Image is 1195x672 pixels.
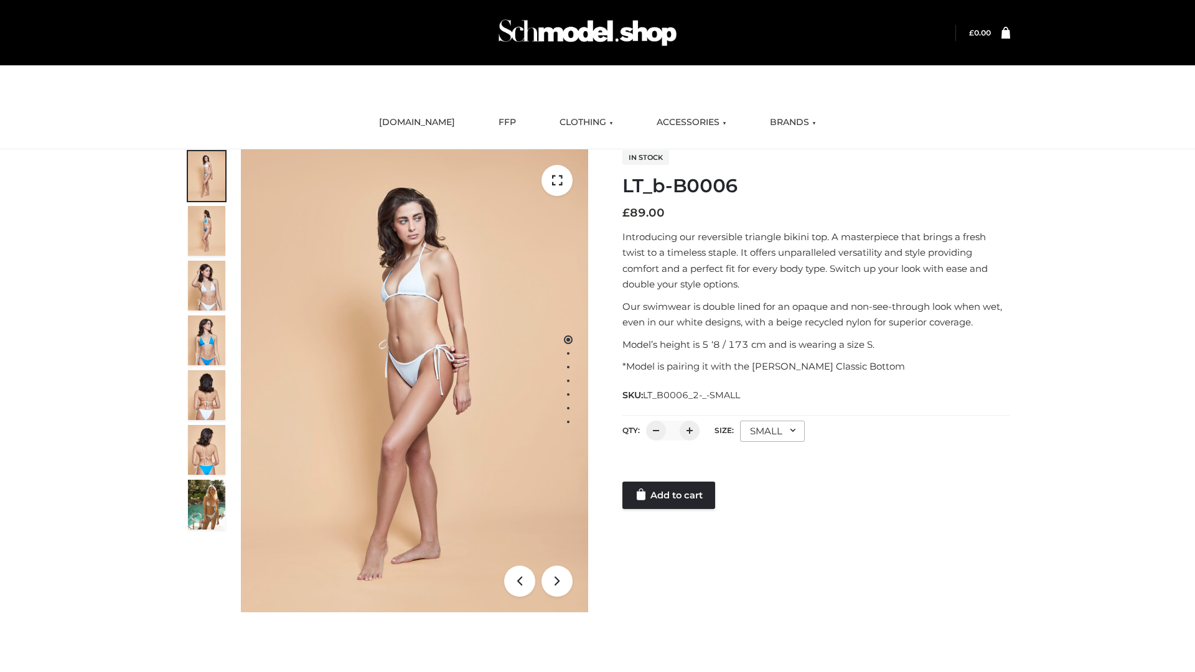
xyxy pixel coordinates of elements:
[550,109,622,136] a: CLOTHING
[241,149,588,612] img: ArielClassicBikiniTop_CloudNine_AzureSky_OW114ECO_1
[622,358,1010,375] p: *Model is pairing it with the [PERSON_NAME] Classic Bottom
[622,229,1010,292] p: Introducing our reversible triangle bikini top. A masterpiece that brings a fresh twist to a time...
[622,175,1010,197] h1: LT_b-B0006
[969,28,991,37] a: £0.00
[622,299,1010,330] p: Our swimwear is double lined for an opaque and non-see-through look when wet, even in our white d...
[761,109,825,136] a: BRANDS
[622,337,1010,353] p: Model’s height is 5 ‘8 / 173 cm and is wearing a size S.
[494,8,681,57] img: Schmodel Admin 964
[188,315,225,365] img: ArielClassicBikiniTop_CloudNine_AzureSky_OW114ECO_4-scaled.jpg
[370,109,464,136] a: [DOMAIN_NAME]
[969,28,974,37] span: £
[622,206,665,220] bdi: 89.00
[188,425,225,475] img: ArielClassicBikiniTop_CloudNine_AzureSky_OW114ECO_8-scaled.jpg
[188,261,225,310] img: ArielClassicBikiniTop_CloudNine_AzureSky_OW114ECO_3-scaled.jpg
[622,426,640,435] label: QTY:
[622,150,669,165] span: In stock
[643,390,740,401] span: LT_B0006_2-_-SMALL
[489,109,525,136] a: FFP
[188,151,225,201] img: ArielClassicBikiniTop_CloudNine_AzureSky_OW114ECO_1-scaled.jpg
[622,388,741,403] span: SKU:
[622,206,630,220] span: £
[740,421,805,442] div: SMALL
[715,426,734,435] label: Size:
[647,109,736,136] a: ACCESSORIES
[188,480,225,530] img: Arieltop_CloudNine_AzureSky2.jpg
[969,28,991,37] bdi: 0.00
[188,370,225,420] img: ArielClassicBikiniTop_CloudNine_AzureSky_OW114ECO_7-scaled.jpg
[622,482,715,509] a: Add to cart
[188,206,225,256] img: ArielClassicBikiniTop_CloudNine_AzureSky_OW114ECO_2-scaled.jpg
